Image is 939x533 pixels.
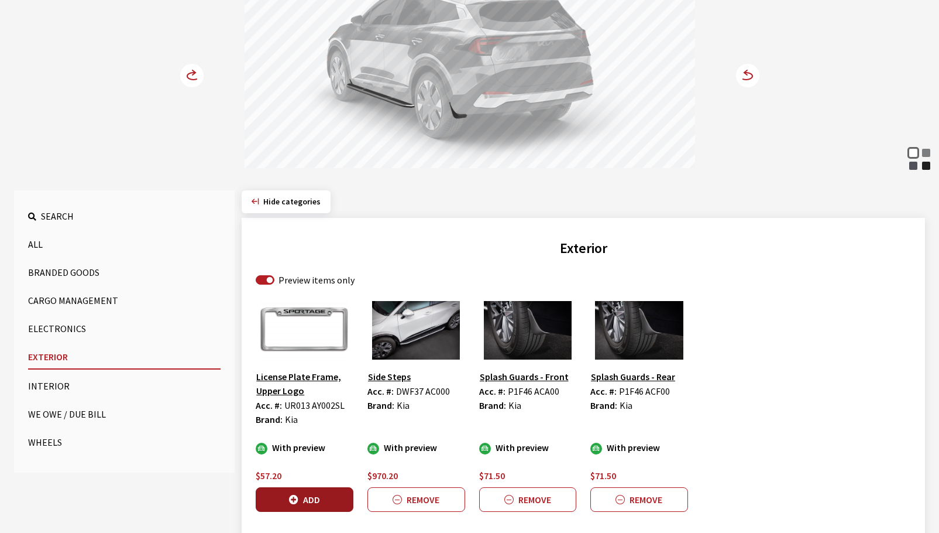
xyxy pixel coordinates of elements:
[396,385,450,397] span: DWF37 AC000
[28,430,221,454] button: Wheels
[28,289,221,312] button: Cargo Management
[28,402,221,426] button: We Owe / Due Bill
[620,399,632,411] span: Kia
[256,440,353,455] div: With preview
[256,487,353,512] button: Add
[367,301,465,360] img: Image for Side Steps
[479,398,506,412] label: Brand:
[907,147,919,159] div: Snow White Pearl
[479,384,505,398] label: Acc. #:
[590,440,688,455] div: With preview
[508,385,559,397] span: P1F46 ACA00
[619,385,670,397] span: P1F46 ACF00
[28,261,221,284] button: Branded Goods
[367,398,394,412] label: Brand:
[285,414,298,425] span: Kia
[508,399,521,411] span: Kia
[28,345,221,370] button: Exterior
[28,374,221,398] button: Interior
[920,160,932,172] div: Fusion Black
[367,384,394,398] label: Acc. #:
[256,238,911,259] h2: Exterior
[367,470,398,481] span: $970.20
[590,487,688,512] button: Remove
[479,369,569,384] button: Splash Guards - Front
[479,301,577,360] img: Image for Splash Guards - Front
[256,301,353,360] img: Image for License Plate Frame, Upper Logo
[590,301,688,360] img: Image for Splash Guards - Rear
[367,369,411,384] button: Side Steps
[256,470,281,481] span: $57.20
[479,487,577,512] button: Remove
[397,399,410,411] span: Kia
[590,470,616,481] span: $71.50
[263,196,321,207] span: Click to hide category section.
[479,470,505,481] span: $71.50
[28,317,221,340] button: Electronics
[590,369,676,384] button: Splash Guards - Rear
[242,190,331,213] button: Hide categories
[41,210,74,222] span: Search
[28,233,221,256] button: All
[256,412,283,426] label: Brand:
[367,440,465,455] div: With preview
[590,384,617,398] label: Acc. #:
[367,487,465,512] button: Remove
[278,273,355,287] label: Preview items only
[479,440,577,455] div: With preview
[920,147,932,159] div: Steel Gray
[256,369,353,398] button: License Plate Frame, Upper Logo
[907,160,919,172] div: Gravity Gray
[284,399,345,411] span: UR013 AY002SL
[256,398,282,412] label: Acc. #:
[590,398,617,412] label: Brand:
